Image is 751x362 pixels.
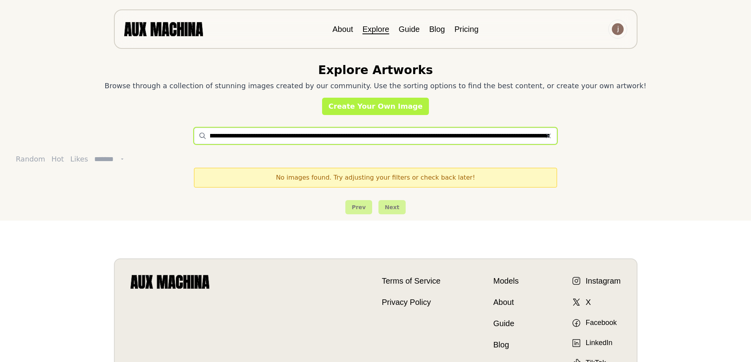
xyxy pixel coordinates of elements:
button: Hot [48,150,67,168]
a: Create Your Own Image [322,98,429,115]
img: Instagram [572,276,581,286]
img: Avatar [612,23,624,35]
img: LinkedIn [572,338,581,348]
span: No images found. Try adjusting your filters or check back later! [276,174,475,181]
a: Blog [429,25,445,33]
a: Terms of Service [382,275,441,287]
button: Likes [67,150,91,168]
a: Privacy Policy [382,296,441,308]
a: Pricing [455,25,479,33]
a: Instagram [572,275,621,287]
a: Explore [362,25,389,33]
a: About [493,296,518,308]
a: Blog [493,339,518,351]
a: Facebook [572,317,617,328]
button: Next [378,200,406,214]
a: Models [493,275,518,287]
img: AUX MACHINA [124,22,203,36]
p: Browse through a collection of stunning images created by our community. Use the sorting options ... [104,80,646,91]
a: LinkedIn [572,338,613,348]
a: Guide [399,25,419,33]
a: X [572,296,591,308]
a: About [332,25,353,33]
a: Guide [493,317,518,329]
img: Facebook [572,318,581,328]
img: X [572,297,581,307]
button: Prev [345,200,372,214]
button: Random [13,150,48,168]
h2: Explore Artworks [318,63,433,77]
